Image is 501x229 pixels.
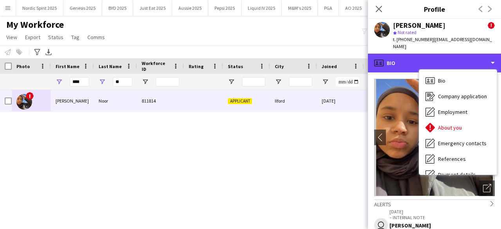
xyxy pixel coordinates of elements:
[488,22,495,29] span: !
[113,77,132,87] input: Last Name Filter Input
[48,34,63,41] span: Status
[133,0,172,16] button: Just Eat 2025
[317,90,364,112] div: [DATE]
[275,78,282,85] button: Open Filter Menu
[270,90,317,112] div: Ilford
[26,92,34,100] span: !
[389,215,495,220] p: – INTERNAL NOTE
[393,36,492,49] span: | [EMAIL_ADDRESS][DOMAIN_NAME]
[275,63,284,69] span: City
[63,0,102,16] button: Genesis 2025
[438,124,462,131] span: About you
[438,93,487,100] span: Company application
[393,36,434,42] span: t. [PHONE_NUMBER]
[228,98,252,104] span: Applicant
[87,34,105,41] span: Comms
[322,78,329,85] button: Open Filter Menu
[419,135,497,151] div: Emergency contacts
[339,0,368,16] button: AO 2025
[393,22,445,29] div: [PERSON_NAME]
[368,54,501,72] div: Bio
[51,90,94,112] div: [PERSON_NAME]
[32,47,42,57] app-action-btn: Advanced filters
[479,180,495,196] div: Open photos pop-in
[389,222,495,229] div: [PERSON_NAME]
[142,78,149,85] button: Open Filter Menu
[336,77,359,87] input: Joined Filter Input
[16,63,30,69] span: Photo
[99,63,122,69] span: Last Name
[44,47,53,57] app-action-btn: Export XLSX
[6,34,17,41] span: View
[374,199,495,208] div: Alerts
[374,79,495,196] img: Crew avatar or photo
[241,0,282,16] button: Liquid IV 2025
[419,167,497,182] div: Payment details
[71,34,79,41] span: Tag
[56,63,79,69] span: First Name
[70,77,89,87] input: First Name Filter Input
[137,90,184,112] div: 811814
[6,19,64,31] span: My Workforce
[208,0,241,16] button: Pepsi 2025
[419,73,497,88] div: Bio
[228,63,243,69] span: Status
[16,94,32,110] img: Sara Noor
[438,171,476,178] span: Payment details
[438,140,487,147] span: Emergency contacts
[228,78,235,85] button: Open Filter Menu
[142,60,170,72] span: Workforce ID
[189,63,204,69] span: Rating
[94,90,137,112] div: Noor
[419,88,497,104] div: Company application
[419,104,497,120] div: Employment
[282,0,318,16] button: M&M's 2025
[438,77,445,84] span: Bio
[84,32,108,42] a: Comms
[56,78,63,85] button: Open Filter Menu
[45,32,67,42] a: Status
[419,120,497,135] div: About you
[389,209,495,215] p: [DATE]
[102,0,133,16] button: BYD 2025
[242,77,265,87] input: Status Filter Input
[438,155,466,162] span: References
[25,34,40,41] span: Export
[419,151,497,167] div: References
[156,77,179,87] input: Workforce ID Filter Input
[99,78,106,85] button: Open Filter Menu
[398,29,416,35] span: Not rated
[68,32,83,42] a: Tag
[16,0,63,16] button: Nordic Spirit 2025
[438,108,467,115] span: Employment
[368,4,501,14] h3: Profile
[322,63,337,69] span: Joined
[22,32,43,42] a: Export
[172,0,208,16] button: Aussie 2025
[3,32,20,42] a: View
[318,0,339,16] button: PGA
[289,77,312,87] input: City Filter Input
